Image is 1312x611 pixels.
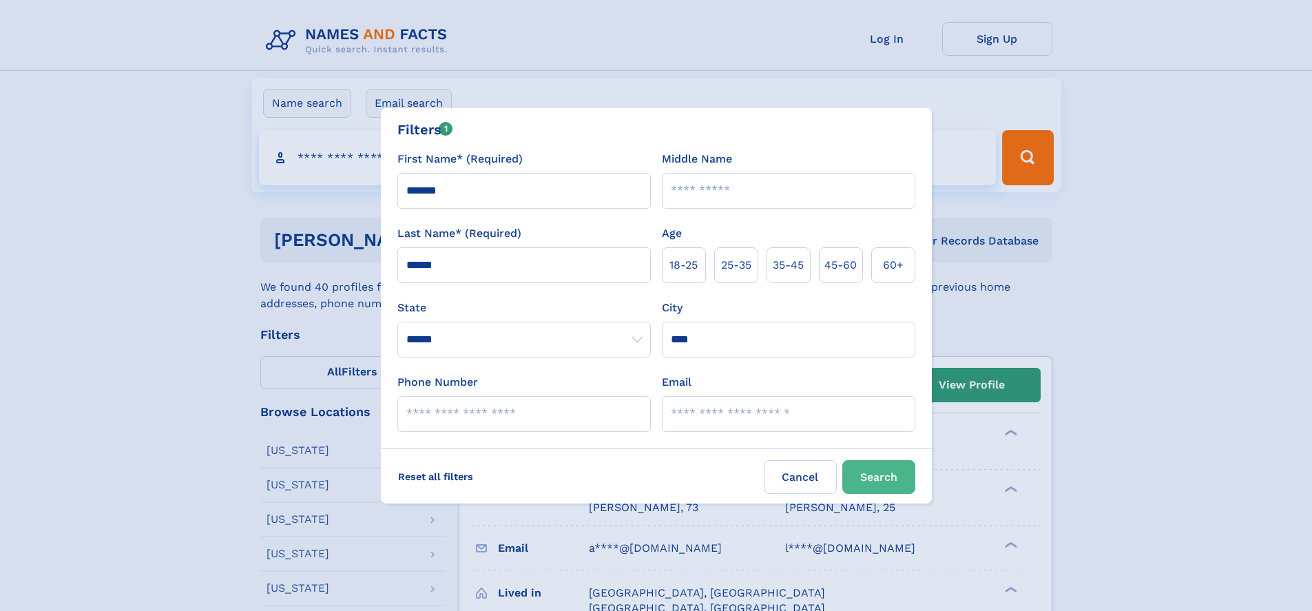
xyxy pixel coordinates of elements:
span: 35‑45 [773,257,804,273]
label: Email [662,374,691,391]
label: City [662,300,683,316]
label: Age [662,225,682,242]
label: Middle Name [662,151,732,167]
label: Phone Number [397,374,478,391]
span: 18‑25 [669,257,698,273]
div: Filters [397,119,453,140]
label: Last Name* (Required) [397,225,521,242]
label: Reset all filters [389,460,482,493]
button: Search [842,460,915,494]
label: First Name* (Required) [397,151,523,167]
span: 45‑60 [824,257,857,273]
label: State [397,300,651,316]
span: 60+ [883,257,904,273]
span: 25‑35 [721,257,751,273]
label: Cancel [764,460,837,494]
